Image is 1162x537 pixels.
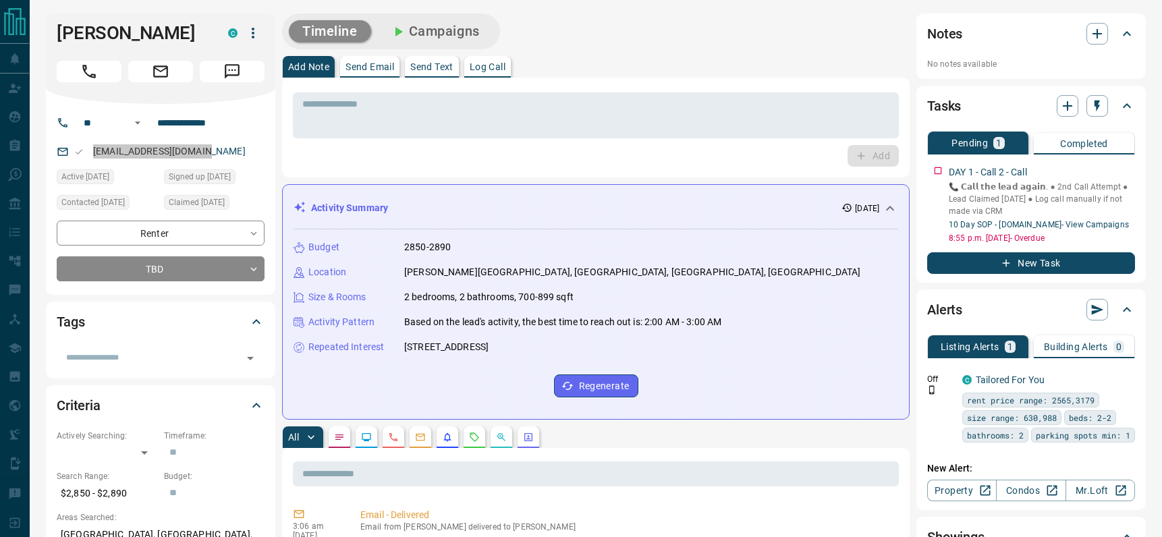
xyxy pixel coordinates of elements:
[61,196,125,209] span: Contacted [DATE]
[57,395,101,416] h2: Criteria
[415,432,426,443] svg: Emails
[1116,342,1122,351] p: 0
[308,240,339,254] p: Budget
[927,373,954,385] p: Off
[57,22,208,44] h1: [PERSON_NAME]
[927,90,1135,122] div: Tasks
[996,138,1001,148] p: 1
[927,18,1135,50] div: Notes
[404,240,451,254] p: 2850-2890
[128,61,193,82] span: Email
[967,411,1057,424] span: size range: 630,988
[949,220,1129,229] a: 10 Day SOP - [DOMAIN_NAME]- View Campaigns
[410,62,453,72] p: Send Text
[554,374,638,397] button: Regenerate
[951,138,988,148] p: Pending
[927,461,1135,476] p: New Alert:
[377,20,493,43] button: Campaigns
[1044,342,1108,351] p: Building Alerts
[855,202,879,215] p: [DATE]
[57,195,157,214] div: Tue Aug 12 2025
[404,315,721,329] p: Based on the lead's activity, the best time to reach out is: 2:00 AM - 3:00 AM
[57,311,84,333] h2: Tags
[927,95,961,117] h2: Tasks
[241,349,260,368] button: Open
[927,252,1135,274] button: New Task
[469,432,480,443] svg: Requests
[57,430,157,442] p: Actively Searching:
[360,508,893,522] p: Email - Delivered
[927,23,962,45] h2: Notes
[74,147,84,157] svg: Email Valid
[927,293,1135,326] div: Alerts
[308,265,346,279] p: Location
[1060,139,1108,148] p: Completed
[470,62,505,72] p: Log Call
[496,432,507,443] svg: Opportunities
[164,430,265,442] p: Timeframe:
[57,470,157,482] p: Search Range:
[442,432,453,443] svg: Listing Alerts
[93,146,246,157] a: [EMAIL_ADDRESS][DOMAIN_NAME]
[1036,428,1130,442] span: parking spots min: 1
[927,385,937,395] svg: Push Notification Only
[293,521,340,531] p: 3:06 am
[200,61,265,82] span: Message
[57,256,265,281] div: TBD
[404,290,574,304] p: 2 bedrooms, 2 bathrooms, 700-899 sqft
[976,374,1045,385] a: Tailored For You
[57,511,265,524] p: Areas Searched:
[361,432,372,443] svg: Lead Browsing Activity
[130,115,146,131] button: Open
[949,165,1027,179] p: DAY 1 - Call 2 - Call
[57,482,157,505] p: $2,850 - $2,890
[57,221,265,246] div: Renter
[169,170,231,183] span: Signed up [DATE]
[57,389,265,422] div: Criteria
[288,432,299,442] p: All
[308,340,384,354] p: Repeated Interest
[164,169,265,188] div: Tue Aug 12 2025
[927,58,1135,70] p: No notes available
[228,28,238,38] div: condos.ca
[927,480,997,501] a: Property
[57,306,265,338] div: Tags
[164,470,265,482] p: Budget:
[61,170,109,183] span: Active [DATE]
[164,195,265,214] div: Tue Aug 12 2025
[169,196,225,209] span: Claimed [DATE]
[308,315,375,329] p: Activity Pattern
[949,232,1135,244] p: 8:55 p.m. [DATE] - Overdue
[1069,411,1111,424] span: beds: 2-2
[967,428,1024,442] span: bathrooms: 2
[404,340,489,354] p: [STREET_ADDRESS]
[927,299,962,320] h2: Alerts
[967,393,1095,407] span: rent price range: 2565,3179
[57,61,121,82] span: Call
[1066,480,1135,501] a: Mr.Loft
[996,480,1066,501] a: Condos
[289,20,371,43] button: Timeline
[388,432,399,443] svg: Calls
[288,62,329,72] p: Add Note
[57,169,157,188] div: Tue Aug 12 2025
[962,375,972,385] div: condos.ca
[1007,342,1013,351] p: 1
[941,342,999,351] p: Listing Alerts
[949,181,1135,217] p: 📞 𝗖𝗮𝗹𝗹 𝘁𝗵𝗲 𝗹𝗲𝗮𝗱 𝗮𝗴𝗮𝗶𝗻. ● 2nd Call Attempt ● Lead Claimed [DATE] ‎● Log call manually if not made ...
[523,432,534,443] svg: Agent Actions
[404,265,860,279] p: [PERSON_NAME][GEOGRAPHIC_DATA], [GEOGRAPHIC_DATA], [GEOGRAPHIC_DATA], [GEOGRAPHIC_DATA]
[334,432,345,443] svg: Notes
[360,522,893,532] p: Email from [PERSON_NAME] delivered to [PERSON_NAME]
[294,196,898,221] div: Activity Summary[DATE]
[311,201,388,215] p: Activity Summary
[345,62,394,72] p: Send Email
[308,290,366,304] p: Size & Rooms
